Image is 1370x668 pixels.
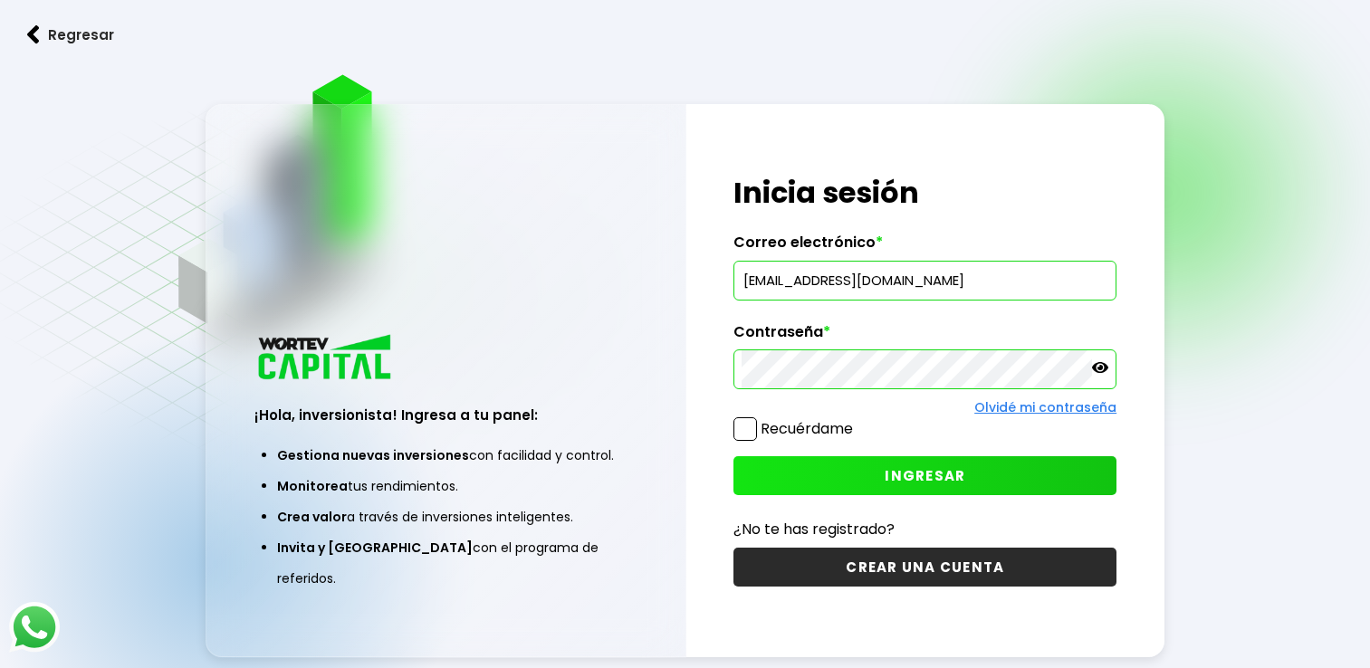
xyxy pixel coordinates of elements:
[761,418,853,439] label: Recuérdame
[733,548,1116,587] button: CREAR UNA CUENTA
[733,234,1116,261] label: Correo electrónico
[885,466,965,485] span: INGRESAR
[277,532,615,594] li: con el programa de referidos.
[277,501,615,532] li: a través de inversiones inteligentes.
[277,477,348,495] span: Monitorea
[733,518,1116,540] p: ¿No te has registrado?
[254,332,398,386] img: logo_wortev_capital
[974,398,1116,416] a: Olvidé mi contraseña
[733,456,1116,495] button: INGRESAR
[27,25,40,44] img: flecha izquierda
[733,171,1116,215] h1: Inicia sesión
[277,539,473,557] span: Invita y [GEOGRAPHIC_DATA]
[277,446,469,464] span: Gestiona nuevas inversiones
[9,602,60,653] img: logos_whatsapp-icon.242b2217.svg
[277,440,615,471] li: con facilidad y control.
[277,508,347,526] span: Crea valor
[733,323,1116,350] label: Contraseña
[733,518,1116,587] a: ¿No te has registrado?CREAR UNA CUENTA
[254,405,637,425] h3: ¡Hola, inversionista! Ingresa a tu panel:
[742,262,1108,300] input: hola@wortev.capital
[277,471,615,501] li: tus rendimientos.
